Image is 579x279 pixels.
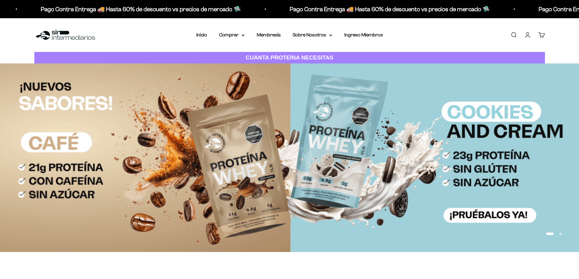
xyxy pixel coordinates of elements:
[293,31,332,39] summary: Sobre Nosotros
[219,31,245,39] summary: Comprar
[246,54,333,61] strong: CUANTA PROTEÍNA NECESITAS
[196,32,207,37] a: Inicio
[289,4,489,14] p: Pago Contra Entrega 🚚 Hasta 60% de descuento vs precios de mercado 🛸
[257,32,281,37] a: Membresía
[40,4,240,14] p: Pago Contra Entrega 🚚 Hasta 60% de descuento vs precios de mercado 🛸
[34,52,545,64] a: CUANTA PROTEÍNA NECESITAS
[344,32,383,37] a: Ingreso Miembros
